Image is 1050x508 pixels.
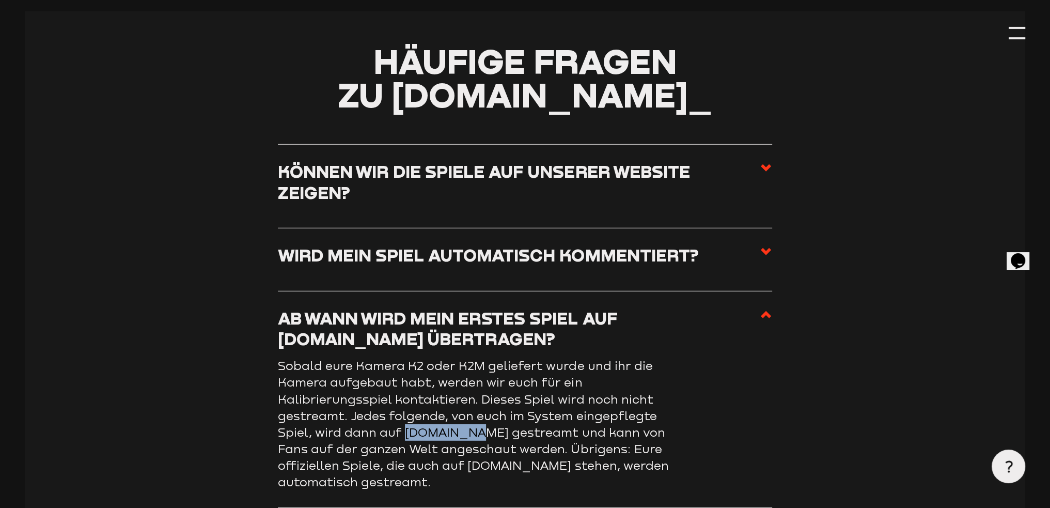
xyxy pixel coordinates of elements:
[373,40,677,82] span: Häufige Fragen
[278,308,759,349] h3: Ab wann wird mein erstes Spiel auf [DOMAIN_NAME] übertragen?
[1007,239,1040,270] iframe: chat widget
[278,161,759,203] h3: Können wir die Spiele auf unserer Website zeigen?
[278,245,698,266] h3: Wird mein Spiel automatisch kommentiert?
[338,74,712,115] span: zu [DOMAIN_NAME]_
[278,358,691,490] p: Sobald eure Kamera K2 oder K2M geliefert wurde und ihr die Kamera aufgebaut habt, werden wir euch...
